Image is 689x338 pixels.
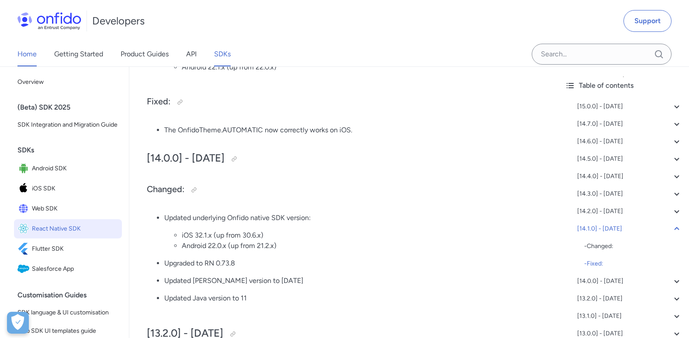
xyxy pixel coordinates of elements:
p: Updated underlying Onfido native SDK version: [164,213,540,223]
img: Onfido Logo [17,12,81,30]
li: The OnfidoTheme.AUTOMATIC now correctly works on iOS. [164,125,540,135]
span: Web SDK [32,203,118,215]
img: IconWeb SDK [17,203,32,215]
a: API [186,42,197,66]
a: Product Guides [121,42,169,66]
a: -Fixed: [584,259,682,269]
span: Overview [17,77,118,87]
div: - Fixed: [584,259,682,269]
a: Getting Started [54,42,103,66]
img: IconiOS SDK [17,183,32,195]
a: [14.6.0] - [DATE] [577,136,682,147]
div: - Changed: [584,241,682,252]
a: Overview [14,73,122,91]
span: Web SDK UI templates guide [17,326,118,336]
button: Ouvrir le centre de préférences [7,312,29,334]
a: SDKs [214,42,231,66]
p: Updated Java version to 11 [164,293,540,304]
a: [14.0.0] - [DATE] [577,276,682,286]
li: Android 22.0.x (up from 21.2.x) [182,241,540,251]
a: IconAndroid SDKAndroid SDK [14,159,122,178]
span: Salesforce App [32,263,118,275]
li: iOS 32.1.x (up from 30.6.x) [182,230,540,241]
span: Flutter SDK [32,243,118,255]
h1: Developers [92,14,145,28]
h3: Fixed: [147,95,540,109]
a: Support [623,10,672,32]
a: [14.1.0] - [DATE] [577,224,682,234]
p: Updated [PERSON_NAME] version to [DATE] [164,276,540,286]
a: IconiOS SDKiOS SDK [14,179,122,198]
div: SDKs [17,141,125,159]
div: Customisation Guides [17,286,125,304]
span: Android SDK [32,162,118,175]
a: -Changed: [584,241,682,252]
a: IconReact Native SDKReact Native SDK [14,219,122,238]
a: IconFlutter SDKFlutter SDK [14,239,122,259]
div: Préférences de cookies [7,312,29,334]
span: SDK Integration and Migration Guide [17,120,118,130]
a: SDK language & UI customisation [14,304,122,321]
a: Home [17,42,37,66]
img: IconAndroid SDK [17,162,32,175]
div: Table of contents [565,80,682,91]
a: [14.7.0] - [DATE] [577,119,682,129]
h2: [14.0.0] - [DATE] [147,151,540,166]
img: IconFlutter SDK [17,243,32,255]
a: [13.2.0] - [DATE] [577,293,682,304]
a: [14.3.0] - [DATE] [577,189,682,199]
p: Upgraded to RN 0.73.8 [164,258,540,269]
li: Android 22.1.x (up from 22.0.x) [182,62,540,72]
a: [15.0.0] - [DATE] [577,101,682,112]
a: [14.5.0] - [DATE] [577,154,682,164]
a: IconWeb SDKWeb SDK [14,199,122,218]
img: IconReact Native SDK [17,223,32,235]
span: React Native SDK [32,223,118,235]
div: (Beta) SDK 2025 [17,99,125,116]
a: [13.1.0] - [DATE] [577,311,682,321]
span: iOS SDK [32,183,118,195]
input: Onfido search input field [532,44,672,65]
img: IconSalesforce App [17,263,32,275]
h3: Changed: [147,183,540,197]
a: SDK Integration and Migration Guide [14,116,122,134]
a: IconSalesforce AppSalesforce App [14,259,122,279]
a: [14.2.0] - [DATE] [577,206,682,217]
a: [14.4.0] - [DATE] [577,171,682,182]
span: SDK language & UI customisation [17,307,118,318]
